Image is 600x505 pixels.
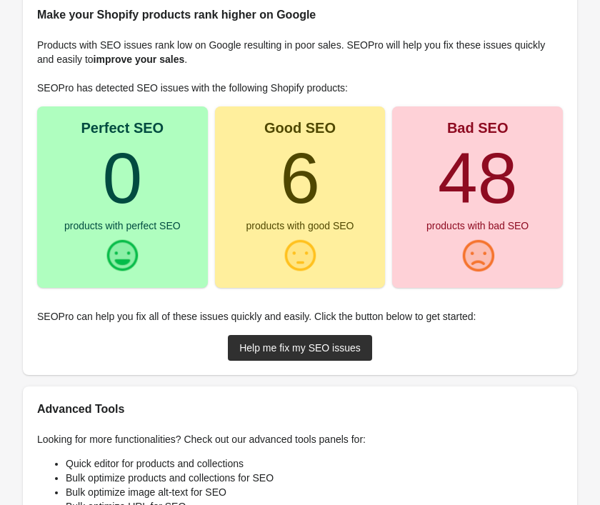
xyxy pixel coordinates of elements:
[66,485,563,499] li: Bulk optimize image alt-text for SEO
[239,342,361,354] div: Help me fix my SEO issues
[228,335,372,361] a: Help me fix my SEO issues
[66,471,563,485] li: Bulk optimize products and collections for SEO
[81,121,164,135] div: Perfect SEO
[438,138,517,218] turbo-frame: 48
[37,38,563,66] p: Products with SEO issues rank low on Google resulting in poor sales. SEOPro will help you fix the...
[447,121,509,135] div: Bad SEO
[37,6,563,24] h2: Make your Shopify products rank higher on Google
[66,456,563,471] li: Quick editor for products and collections
[426,221,529,231] div: products with bad SEO
[103,138,143,218] turbo-frame: 0
[37,401,563,418] h2: Advanced Tools
[64,221,181,231] div: products with perfect SEO
[94,54,185,65] b: improve your sales
[37,81,563,95] p: SEOPro has detected SEO issues with the following Shopify products:
[246,221,354,231] div: products with good SEO
[37,309,563,324] p: SEOPro can help you fix all of these issues quickly and easily. Click the button below to get sta...
[280,138,320,218] turbo-frame: 6
[264,121,336,135] div: Good SEO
